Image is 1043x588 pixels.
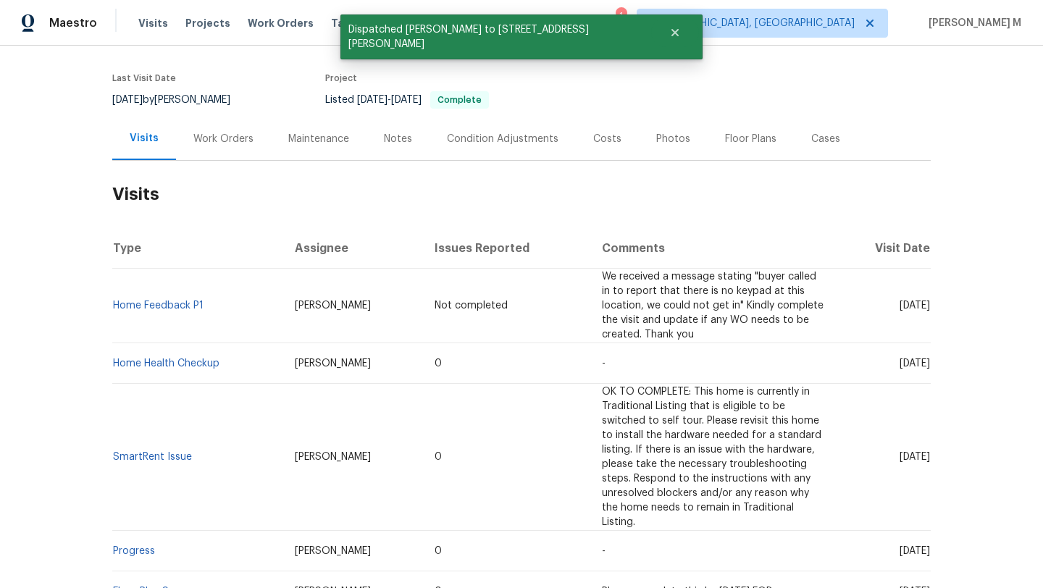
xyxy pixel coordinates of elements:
[138,16,168,30] span: Visits
[193,132,254,146] div: Work Orders
[435,452,442,462] span: 0
[602,387,821,527] span: OK TO COMPLETE: This home is currently in Traditional Listing that is eligible to be switched to ...
[112,74,176,83] span: Last Visit Date
[295,546,371,556] span: [PERSON_NAME]
[113,358,219,369] a: Home Health Checkup
[391,95,422,105] span: [DATE]
[656,132,690,146] div: Photos
[113,546,155,556] a: Progress
[836,228,931,269] th: Visit Date
[435,546,442,556] span: 0
[295,301,371,311] span: [PERSON_NAME]
[340,14,651,59] span: Dispatched [PERSON_NAME] to [STREET_ADDRESS][PERSON_NAME]
[288,132,349,146] div: Maintenance
[112,91,248,109] div: by [PERSON_NAME]
[295,452,371,462] span: [PERSON_NAME]
[432,96,487,104] span: Complete
[325,74,357,83] span: Project
[325,95,489,105] span: Listed
[384,132,412,146] div: Notes
[590,228,836,269] th: Comments
[900,301,930,311] span: [DATE]
[112,228,283,269] th: Type
[602,358,606,369] span: -
[423,228,590,269] th: Issues Reported
[113,301,204,311] a: Home Feedback P1
[900,546,930,556] span: [DATE]
[602,272,824,340] span: We received a message stating "buyer called in to report that there is no keypad at this location...
[811,132,840,146] div: Cases
[900,452,930,462] span: [DATE]
[130,131,159,146] div: Visits
[447,132,558,146] div: Condition Adjustments
[295,358,371,369] span: [PERSON_NAME]
[725,132,776,146] div: Floor Plans
[248,16,314,30] span: Work Orders
[283,228,424,269] th: Assignee
[651,18,699,47] button: Close
[112,95,143,105] span: [DATE]
[435,358,442,369] span: 0
[113,452,192,462] a: SmartRent Issue
[49,16,97,30] span: Maestro
[357,95,388,105] span: [DATE]
[593,132,621,146] div: Costs
[435,301,508,311] span: Not completed
[357,95,422,105] span: -
[923,16,1021,30] span: [PERSON_NAME] M
[900,358,930,369] span: [DATE]
[602,546,606,556] span: -
[185,16,230,30] span: Projects
[649,16,855,30] span: [GEOGRAPHIC_DATA], [GEOGRAPHIC_DATA]
[616,9,626,23] div: 1
[331,18,361,28] span: Tasks
[112,161,931,228] h2: Visits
